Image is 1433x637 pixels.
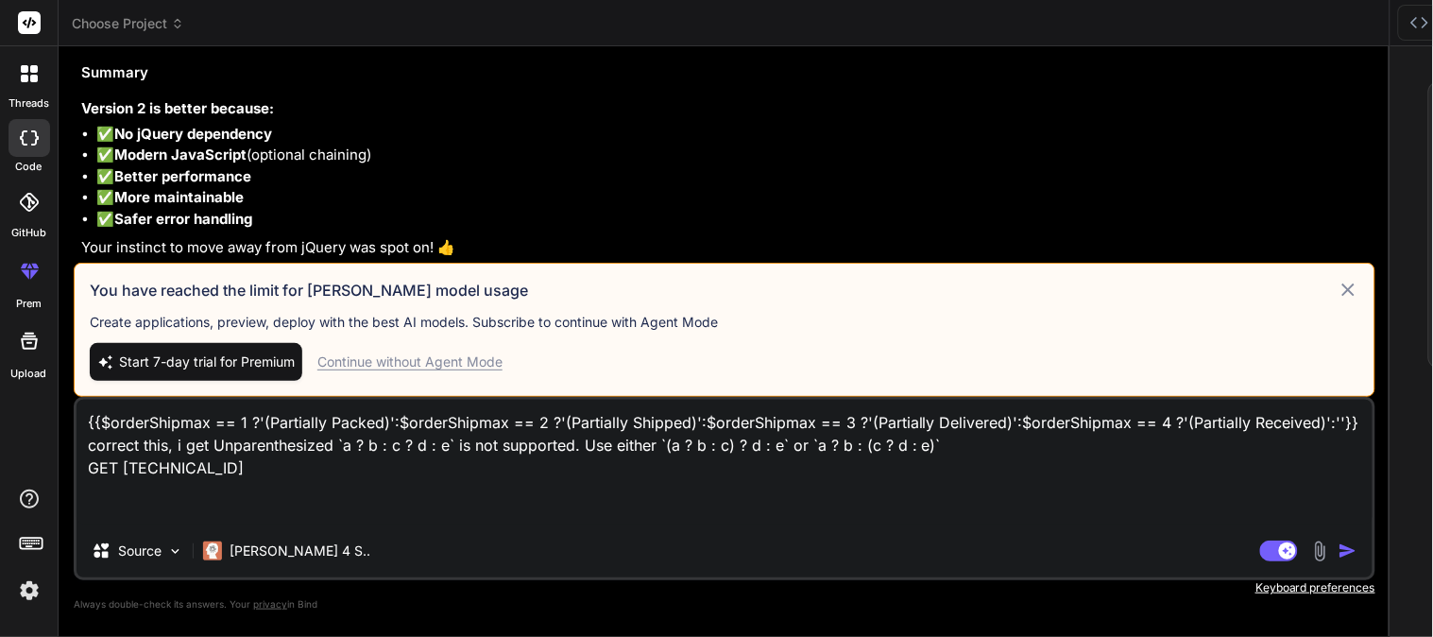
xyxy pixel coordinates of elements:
[11,366,47,382] label: Upload
[81,62,1372,84] h2: Summary
[114,167,251,185] strong: Better performance
[96,166,1372,188] li: ✅
[114,188,244,206] strong: More maintainable
[114,146,247,164] strong: Modern JavaScript
[9,95,49,112] label: threads
[11,225,46,241] label: GitHub
[16,296,42,312] label: prem
[119,353,295,371] span: Start 7-day trial for Premium
[317,353,503,371] div: Continue without Agent Mode
[16,159,43,175] label: code
[96,124,1372,146] li: ✅
[1339,542,1357,560] img: icon
[118,542,162,560] p: Source
[1309,541,1331,562] img: attachment
[81,237,1372,259] p: Your instinct to move away from jQuery was spot on! 👍
[81,99,274,117] strong: Version 2 is better because:
[13,575,45,607] img: settings
[77,400,1373,525] textarea: {{$orderShipmax == 1 ?'(Partially Packed)':$orderShipmax == 2 ?'(Partially Shipped)':$orderShipma...
[72,14,184,33] span: Choose Project
[96,209,1372,231] li: ✅
[74,595,1375,613] p: Always double-check its answers. Your in Bind
[203,542,222,560] img: Claude 4 Sonnet
[96,145,1372,166] li: ✅ (optional chaining)
[90,343,302,381] button: Start 7-day trial for Premium
[253,598,287,610] span: privacy
[74,580,1375,595] p: Keyboard preferences
[114,210,252,228] strong: Safer error handling
[114,125,272,143] strong: No jQuery dependency
[90,313,1359,332] p: Create applications, preview, deploy with the best AI models. Subscribe to continue with Agent Mode
[230,542,370,560] p: [PERSON_NAME] 4 S..
[96,187,1372,209] li: ✅
[167,543,183,560] img: Pick Models
[90,279,1338,301] h3: You have reached the limit for [PERSON_NAME] model usage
